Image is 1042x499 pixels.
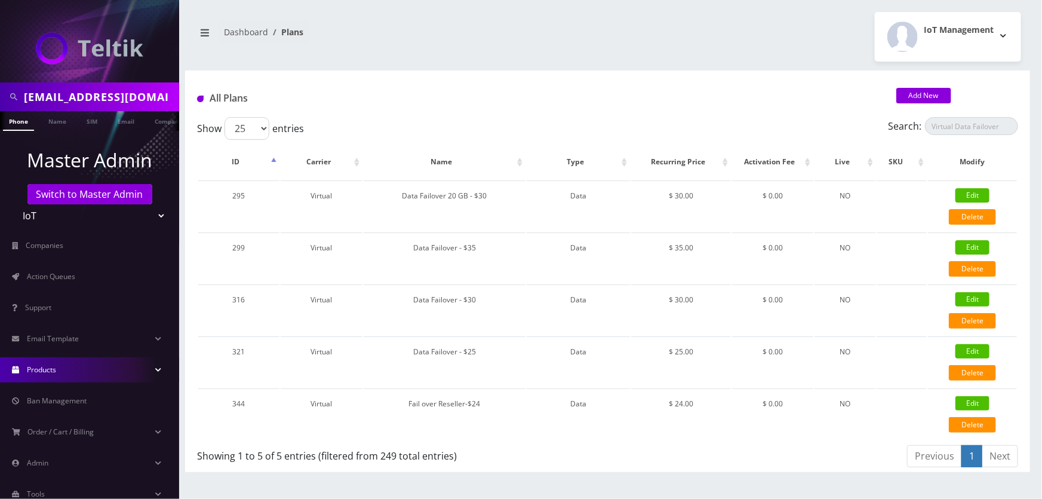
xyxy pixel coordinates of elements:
li: Plans [268,26,303,38]
th: Recurring Price: activate to sort column ascending [631,145,731,179]
span: Tools [27,489,45,499]
a: Next [982,445,1018,467]
th: Live: activate to sort column ascending [814,145,877,179]
span: Action Queues [27,271,75,281]
a: Name [42,111,72,130]
a: Phone [3,111,34,131]
th: SKU: activate to sort column ascending [877,145,927,179]
h2: IoT Management [924,25,994,35]
td: $ 30.00 [631,284,731,335]
a: Edit [955,396,989,411]
td: $ 0.00 [732,336,813,387]
input: Search: [925,117,1018,135]
th: Carrier: activate to sort column ascending [281,145,362,179]
th: Name: activate to sort column ascending [364,145,525,179]
td: Fail over Reseller-$24 [364,388,525,439]
td: $ 35.00 [631,232,731,283]
td: $ 0.00 [732,180,813,231]
a: SIM [81,111,103,130]
td: Data Failover - $30 [364,284,525,335]
th: Type: activate to sort column ascending [527,145,630,179]
a: Previous [907,445,962,467]
a: Delete [949,417,996,433]
a: Edit [955,188,989,203]
td: 344 [198,388,279,439]
a: 1 [961,445,982,467]
td: $ 0.00 [732,232,813,283]
a: Delete [949,261,996,277]
a: Edit [955,240,989,255]
td: NO [814,284,877,335]
td: $ 0.00 [732,388,813,439]
nav: breadcrumb [194,20,599,54]
td: NO [814,180,877,231]
span: Admin [27,458,48,468]
td: 295 [198,180,279,231]
img: IoT [36,32,143,65]
td: Data [527,180,630,231]
span: Email Template [27,333,79,344]
a: Dashboard [224,26,268,38]
th: Activation Fee: activate to sort column ascending [732,145,813,179]
a: Delete [949,313,996,329]
td: Virtual [281,284,362,335]
button: IoT Management [875,12,1021,62]
a: Add New [896,88,951,103]
td: $ 24.00 [631,388,731,439]
a: Delete [949,209,996,225]
h1: All Plans [197,93,878,104]
a: Edit [955,292,989,307]
span: Companies [26,240,64,250]
span: Support [25,302,51,313]
td: Virtual [281,232,362,283]
select: Showentries [225,117,269,140]
label: Search: [888,117,1018,135]
a: Delete [949,365,996,381]
td: Data [527,336,630,387]
td: Data Failover - $35 [364,232,525,283]
td: Data [527,284,630,335]
span: Products [27,365,56,375]
input: Search in Company [24,85,176,108]
a: Edit [955,344,989,359]
td: 316 [198,284,279,335]
td: NO [814,232,877,283]
td: NO [814,388,877,439]
a: Company [149,111,189,130]
td: Data Failover 20 GB - $30 [364,180,525,231]
label: Show entries [197,117,304,140]
a: Email [112,111,140,130]
td: Virtual [281,336,362,387]
td: $ 30.00 [631,180,731,231]
th: ID: activate to sort column descending [198,145,279,179]
div: Showing 1 to 5 of 5 entries (filtered from 249 total entries) [197,444,599,463]
td: Virtual [281,388,362,439]
td: 321 [198,336,279,387]
td: NO [814,336,877,387]
td: 299 [198,232,279,283]
td: $ 25.00 [631,336,731,387]
td: Data [527,232,630,283]
td: Virtual [281,180,362,231]
td: $ 0.00 [732,284,813,335]
td: Data Failover - $25 [364,336,525,387]
a: Switch to Master Admin [27,184,152,204]
span: Order / Cart / Billing [28,427,94,437]
td: Data [527,388,630,439]
th: Modify [928,145,1017,179]
span: Ban Management [27,396,87,406]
